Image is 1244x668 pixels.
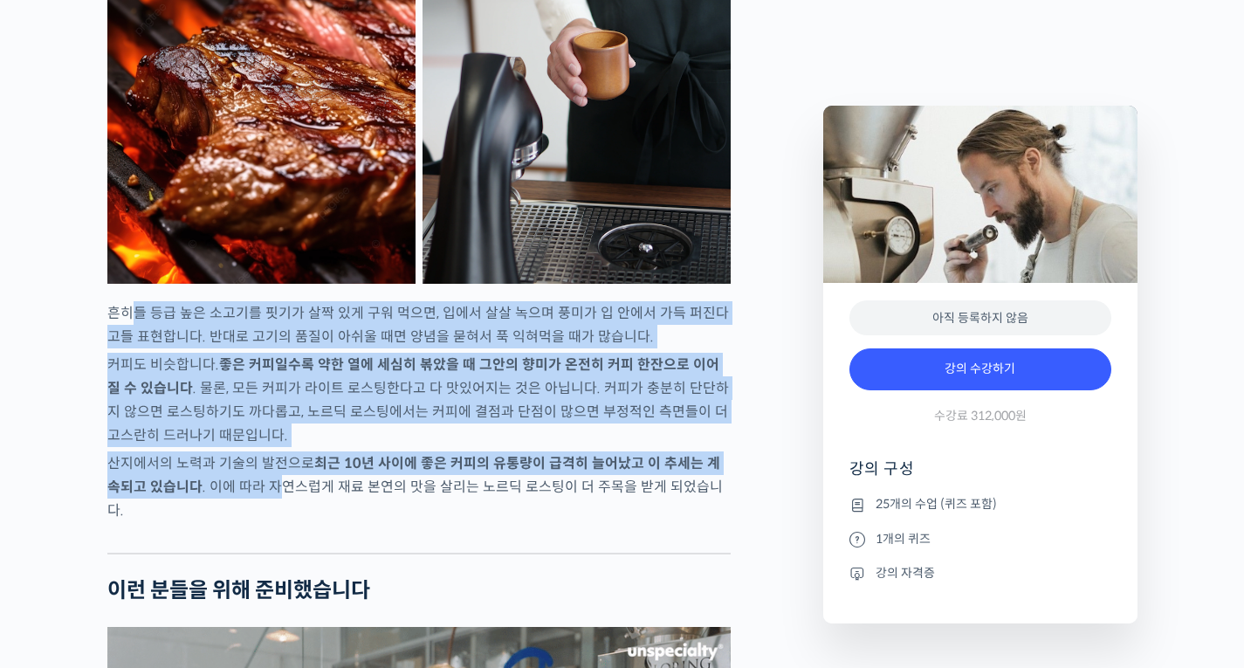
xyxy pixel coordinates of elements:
p: 산지에서의 노력과 기술의 발전으로 . 이에 따라 자연스럽게 재료 본연의 맛을 살리는 노르딕 로스팅이 더 주목을 받게 되었습니다. [107,451,731,522]
span: 대화 [160,550,181,564]
h4: 강의 구성 [849,458,1111,493]
a: 홈 [5,523,115,567]
strong: 최근 10년 사이에 좋은 커피의 유통량이 급격히 늘어났고 이 추세는 계속되고 있습니다 [107,454,720,496]
a: 강의 수강하기 [849,348,1111,390]
a: 설정 [225,523,335,567]
li: 1개의 퀴즈 [849,528,1111,549]
li: 강의 자격증 [849,562,1111,583]
li: 25개의 수업 (퀴즈 포함) [849,494,1111,515]
span: 설정 [270,549,291,563]
span: 수강료 312,000원 [934,408,1027,424]
strong: 좋은 커피일수록 약한 열에 세심히 볶았을 때 그안의 향미가 온전히 커피 한잔으로 이어질 수 있습니다 [107,355,719,397]
p: 커피도 비슷합니다. . 물론, 모든 커피가 라이트 로스팅한다고 다 맛있어지는 것은 아닙니다. 커피가 충분히 단단하지 않으면 로스팅하기도 까다롭고, 노르딕 로스팅에서는 커피에 ... [107,353,731,447]
span: 홈 [55,549,65,563]
p: 흔히들 등급 높은 소고기를 핏기가 살짝 있게 구워 먹으면, 입에서 살살 녹으며 풍미가 입 안에서 가득 퍼진다고들 표현합니다. 반대로 고기의 품질이 아쉬울 때면 양념을 묻혀서 ... [107,301,731,348]
strong: 이런 분들을 위해 준비했습니다 [107,577,370,603]
div: 아직 등록하지 않음 [849,300,1111,336]
a: 대화 [115,523,225,567]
